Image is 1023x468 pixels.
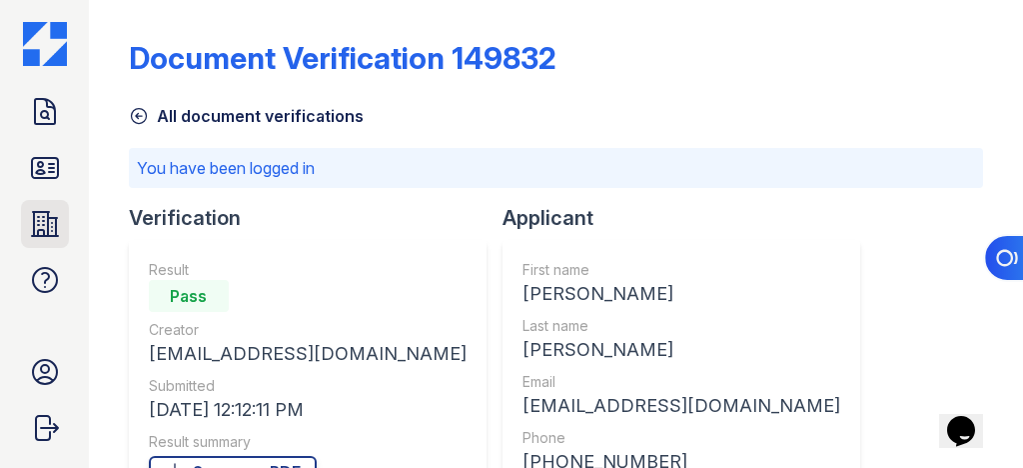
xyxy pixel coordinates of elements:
div: Result summary [149,432,467,452]
img: CE_Icon_Blue-c292c112584629df590d857e76928e9f676e5b41ef8f769ba2f05ee15b207248.png [23,22,67,66]
div: [PERSON_NAME] [522,280,840,308]
div: Document Verification 149832 [129,40,556,76]
div: [EMAIL_ADDRESS][DOMAIN_NAME] [522,392,840,420]
div: [EMAIL_ADDRESS][DOMAIN_NAME] [149,340,467,368]
iframe: chat widget [939,388,1003,448]
div: Submitted [149,376,467,396]
p: You have been logged in [137,156,975,180]
div: [PERSON_NAME] [522,336,840,364]
div: Last name [522,316,840,336]
div: Email [522,372,840,392]
div: Verification [129,204,503,232]
div: Pass [149,280,229,312]
a: All document verifications [129,104,364,128]
div: Applicant [503,204,876,232]
div: First name [522,260,840,280]
div: Result [149,260,467,280]
div: Creator [149,320,467,340]
div: Phone [522,428,840,448]
div: [DATE] 12:12:11 PM [149,396,467,424]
